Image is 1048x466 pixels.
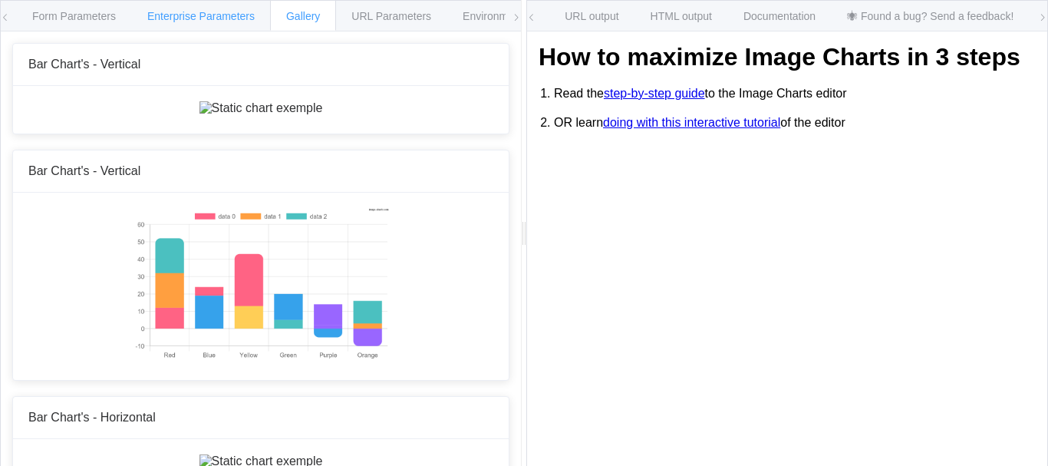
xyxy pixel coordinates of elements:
li: Read the to the Image Charts editor [554,79,1036,108]
li: OR learn of the editor [554,108,1036,137]
span: URL Parameters [351,10,431,22]
a: doing with this interactive tutorial [603,116,780,130]
span: Gallery [286,10,320,22]
span: HTML output [651,10,712,22]
img: Static chart exemple [133,208,388,362]
span: Bar Chart's - Vertical [28,58,140,71]
img: Static chart exemple [199,101,323,115]
span: Environments [463,10,529,22]
span: Bar Chart's - Vertical [28,164,140,177]
a: step-by-step guide [604,87,705,101]
h1: How to maximize Image Charts in 3 steps [539,43,1036,71]
span: Form Parameters [32,10,116,22]
span: Documentation [743,10,816,22]
span: 🕷 Found a bug? Send a feedback! [847,10,1013,22]
span: Bar Chart's - Horizontal [28,411,156,424]
span: URL output [565,10,618,22]
span: Enterprise Parameters [147,10,255,22]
